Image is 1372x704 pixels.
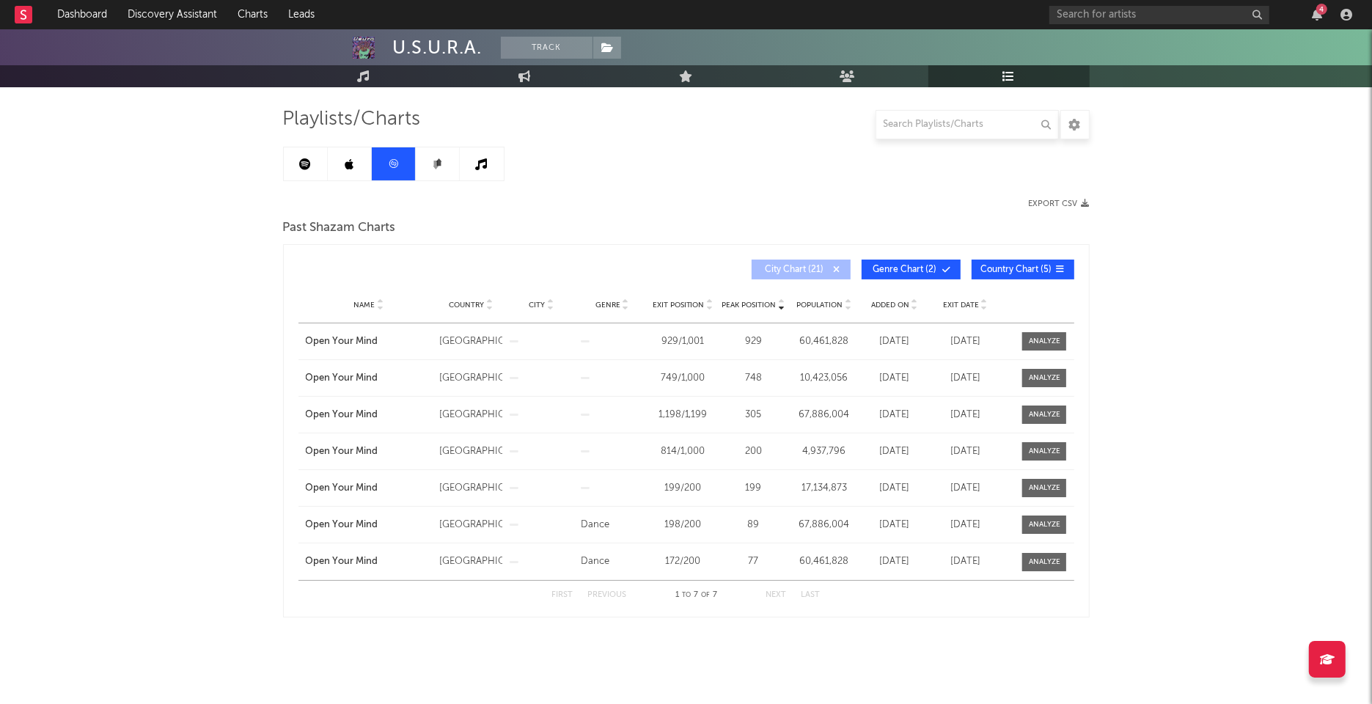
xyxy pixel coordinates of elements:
[1049,6,1269,24] input: Search for artists
[439,481,502,496] div: [GEOGRAPHIC_DATA]
[863,481,926,496] div: [DATE]
[529,301,546,309] span: City
[871,301,909,309] span: Added On
[501,37,593,59] button: Track
[752,260,851,279] button: City Chart(21)
[306,481,433,496] a: Open Your Mind
[306,408,433,422] a: Open Your Mind
[793,408,856,422] div: 67,886,004
[439,518,502,532] div: [GEOGRAPHIC_DATA]
[876,110,1059,139] input: Search Playlists/Charts
[863,444,926,459] div: [DATE]
[651,371,714,386] div: 749 / 1,000
[393,37,483,59] div: U.S.U.R.A.
[722,408,785,422] div: 305
[651,554,714,569] div: 172 / 200
[722,554,785,569] div: 77
[933,444,997,459] div: [DATE]
[1312,9,1322,21] button: 4
[793,554,856,569] div: 60,461,828
[682,592,691,598] span: to
[801,591,821,599] button: Last
[306,334,433,349] a: Open Your Mind
[651,518,714,532] div: 198 / 200
[595,301,620,309] span: Genre
[439,371,502,386] div: [GEOGRAPHIC_DATA]
[793,334,856,349] div: 60,461,828
[863,371,926,386] div: [DATE]
[656,587,737,604] div: 1 7 7
[793,518,856,532] div: 67,886,004
[933,371,997,386] div: [DATE]
[701,592,710,598] span: of
[933,481,997,496] div: [DATE]
[552,591,573,599] button: First
[1316,4,1327,15] div: 4
[863,518,926,532] div: [DATE]
[306,554,433,569] a: Open Your Mind
[933,408,997,422] div: [DATE]
[722,301,776,309] span: Peak Position
[943,301,979,309] span: Exit Date
[722,444,785,459] div: 200
[306,444,433,459] a: Open Your Mind
[722,334,785,349] div: 929
[933,334,997,349] div: [DATE]
[449,301,484,309] span: Country
[581,518,644,532] div: Dance
[972,260,1074,279] button: Country Chart(5)
[722,371,785,386] div: 748
[439,408,502,422] div: [GEOGRAPHIC_DATA]
[862,260,961,279] button: Genre Chart(2)
[981,265,1052,274] span: Country Chart ( 5 )
[1029,199,1090,208] button: Export CSV
[863,554,926,569] div: [DATE]
[306,371,433,386] a: Open Your Mind
[651,481,714,496] div: 199 / 200
[439,554,502,569] div: [GEOGRAPHIC_DATA]
[439,334,502,349] div: [GEOGRAPHIC_DATA]
[933,554,997,569] div: [DATE]
[793,371,856,386] div: 10,423,056
[722,518,785,532] div: 89
[353,301,375,309] span: Name
[651,408,714,422] div: 1,198 / 1,199
[796,301,843,309] span: Population
[651,334,714,349] div: 929 / 1,001
[283,219,396,237] span: Past Shazam Charts
[439,444,502,459] div: [GEOGRAPHIC_DATA]
[581,554,644,569] div: Dance
[722,481,785,496] div: 199
[933,518,997,532] div: [DATE]
[283,111,421,128] span: Playlists/Charts
[761,265,829,274] span: City Chart ( 21 )
[793,481,856,496] div: 17,134,873
[793,444,856,459] div: 4,937,796
[588,591,627,599] button: Previous
[766,591,787,599] button: Next
[863,408,926,422] div: [DATE]
[651,444,714,459] div: 814 / 1,000
[306,518,433,532] a: Open Your Mind
[653,301,705,309] span: Exit Position
[863,334,926,349] div: [DATE]
[871,265,939,274] span: Genre Chart ( 2 )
